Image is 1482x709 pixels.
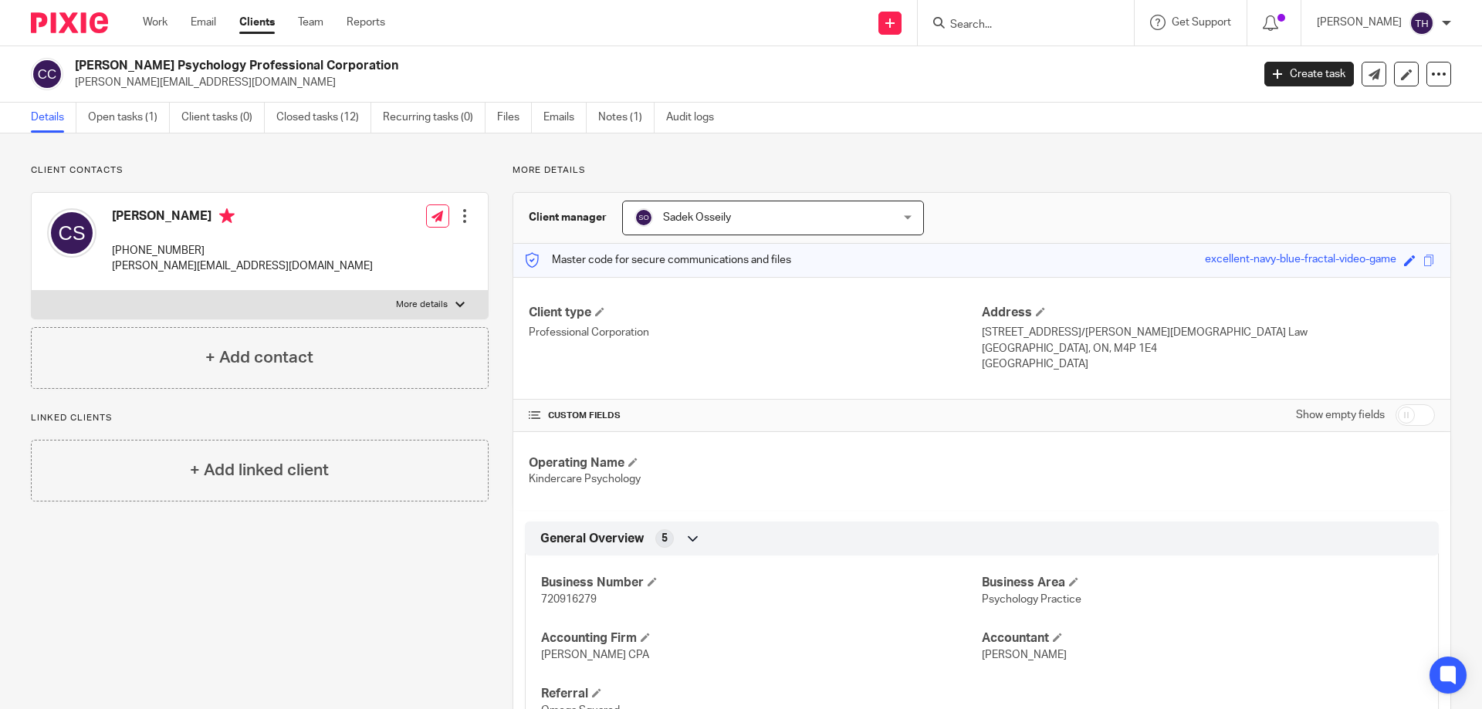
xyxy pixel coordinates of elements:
[529,455,982,471] h4: Operating Name
[949,19,1088,32] input: Search
[529,210,607,225] h3: Client manager
[529,325,982,340] p: Professional Corporation
[634,208,653,227] img: svg%3E
[143,15,167,30] a: Work
[661,531,668,546] span: 5
[276,103,371,133] a: Closed tasks (12)
[513,164,1451,177] p: More details
[181,103,265,133] a: Client tasks (0)
[396,299,448,311] p: More details
[598,103,655,133] a: Notes (1)
[1205,252,1396,269] div: excellent-navy-blue-fractal-video-game
[88,103,170,133] a: Open tasks (1)
[497,103,532,133] a: Files
[31,58,63,90] img: svg%3E
[31,103,76,133] a: Details
[31,12,108,33] img: Pixie
[190,458,329,482] h4: + Add linked client
[540,531,644,547] span: General Overview
[982,325,1435,340] p: [STREET_ADDRESS]/[PERSON_NAME][DEMOGRAPHIC_DATA] Law
[47,208,96,258] img: svg%3E
[541,686,982,702] h4: Referral
[31,412,489,424] p: Linked clients
[75,75,1241,90] p: [PERSON_NAME][EMAIL_ADDRESS][DOMAIN_NAME]
[75,58,1008,74] h2: [PERSON_NAME] Psychology Professional Corporation
[31,164,489,177] p: Client contacts
[1296,407,1385,423] label: Show empty fields
[112,243,373,258] p: [PHONE_NUMBER]
[982,305,1435,321] h4: Address
[347,15,385,30] a: Reports
[982,575,1423,591] h4: Business Area
[112,258,373,274] p: [PERSON_NAME][EMAIL_ADDRESS][DOMAIN_NAME]
[541,650,649,660] span: [PERSON_NAME] CPA
[543,103,587,133] a: Emails
[529,474,641,484] span: Kindercare Psychology
[1409,11,1434,35] img: svg%3E
[191,15,216,30] a: Email
[982,650,1067,660] span: [PERSON_NAME]
[525,252,791,268] p: Master code for secure communications and files
[982,356,1435,372] p: [GEOGRAPHIC_DATA]
[541,594,597,605] span: 720916279
[239,15,275,30] a: Clients
[982,630,1423,647] h4: Accountant
[1264,62,1354,86] a: Create task
[298,15,323,30] a: Team
[982,594,1081,605] span: Psychology Practice
[982,341,1435,356] p: [GEOGRAPHIC_DATA], ON, M4P 1E4
[541,575,982,591] h4: Business Number
[383,103,486,133] a: Recurring tasks (0)
[1172,17,1231,28] span: Get Support
[529,305,982,321] h4: Client type
[541,630,982,647] h4: Accounting Firm
[666,103,726,133] a: Audit logs
[529,410,982,422] h4: CUSTOM FIELDS
[663,212,731,223] span: Sadek Osseily
[1317,15,1402,30] p: [PERSON_NAME]
[112,208,373,228] h4: [PERSON_NAME]
[219,208,235,224] i: Primary
[205,346,313,370] h4: + Add contact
